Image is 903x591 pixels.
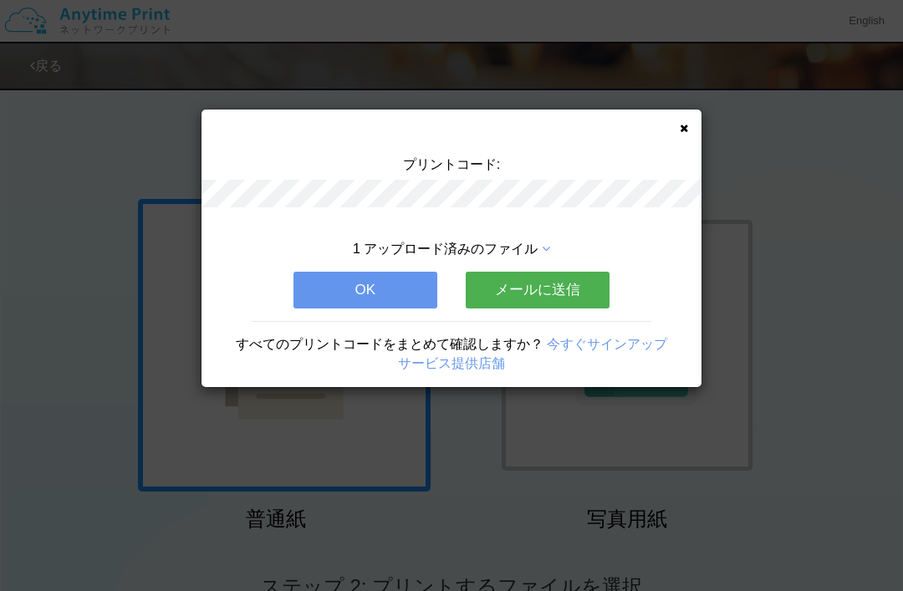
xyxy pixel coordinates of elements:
button: OK [293,272,437,308]
span: プリントコード: [403,157,500,171]
span: 1 アップロード済みのファイル [353,242,538,256]
button: メールに送信 [466,272,610,308]
a: 今すぐサインアップ [547,337,667,351]
span: すべてのプリントコードをまとめて確認しますか？ [236,337,543,351]
a: サービス提供店舗 [398,356,505,370]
